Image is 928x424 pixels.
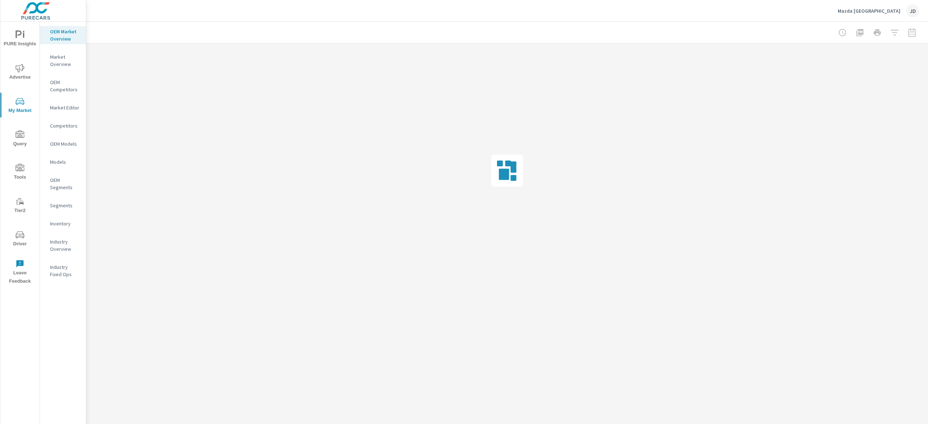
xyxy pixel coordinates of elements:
p: OEM Market Overview [50,28,80,42]
div: Market Overview [40,51,86,70]
div: Industry Overview [40,236,86,254]
span: My Market [3,97,37,115]
div: nav menu [0,22,40,288]
span: Leave Feedback [3,259,37,286]
div: Industry Fixed Ops [40,262,86,280]
p: Market Overview [50,53,80,68]
span: Advertise [3,64,37,82]
div: JD [906,4,919,17]
div: OEM Models [40,138,86,149]
span: Driver [3,230,37,248]
div: OEM Segments [40,175,86,193]
div: OEM Competitors [40,77,86,95]
p: Models [50,158,80,166]
span: Tools [3,164,37,182]
span: Tier2 [3,197,37,215]
div: Segments [40,200,86,211]
div: Competitors [40,120,86,131]
div: Inventory [40,218,86,229]
p: Competitors [50,122,80,129]
div: OEM Market Overview [40,26,86,44]
p: OEM Segments [50,176,80,191]
p: OEM Competitors [50,79,80,93]
p: Industry Overview [50,238,80,253]
p: Inventory [50,220,80,227]
p: Mazda [GEOGRAPHIC_DATA] [838,8,900,14]
span: Query [3,130,37,148]
p: Segments [50,202,80,209]
p: Industry Fixed Ops [50,263,80,278]
p: Market Editor [50,104,80,111]
p: OEM Models [50,140,80,147]
div: Models [40,157,86,167]
div: Market Editor [40,102,86,113]
span: PURE Insights [3,30,37,48]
